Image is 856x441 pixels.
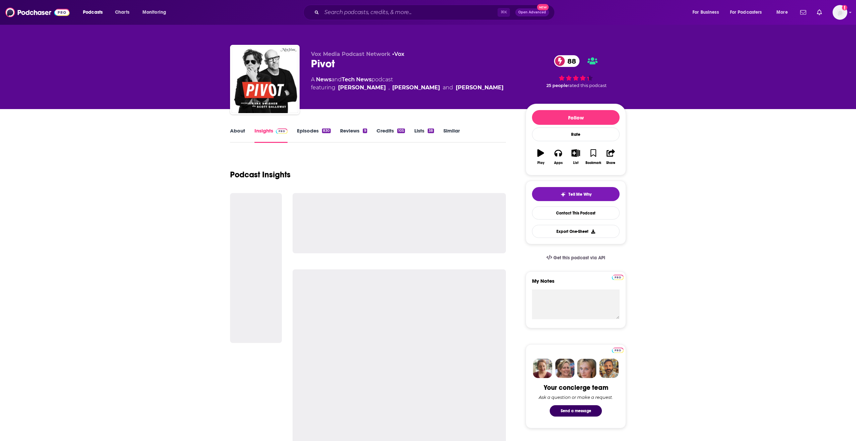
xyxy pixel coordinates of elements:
[342,76,371,83] a: Tech News
[532,187,620,201] button: tell me why sparkleTell Me Why
[115,8,129,17] span: Charts
[612,275,624,280] img: Podchaser Pro
[532,206,620,219] a: Contact This Podcast
[567,145,584,169] button: List
[533,359,552,378] img: Sydney Profile
[532,278,620,289] label: My Notes
[310,5,561,20] div: Search podcasts, credits, & more...
[842,5,847,10] svg: Add a profile image
[142,8,166,17] span: Monitoring
[377,127,405,143] a: Credits105
[573,161,578,165] div: List
[544,383,608,392] div: Your concierge team
[532,110,620,125] button: Follow
[498,8,510,17] span: ⌘ K
[584,145,602,169] button: Bookmark
[602,145,620,169] button: Share
[550,405,602,417] button: Send a message
[311,51,391,57] span: Vox Media Podcast Network
[577,359,597,378] img: Jules Profile
[518,11,546,14] span: Open Advanced
[606,161,615,165] div: Share
[546,83,568,88] span: 25 people
[553,255,605,261] span: Get this podcast via API
[568,192,592,197] span: Tell Me Why
[560,192,566,197] img: tell me why sparkle
[392,84,440,92] a: [PERSON_NAME]
[230,127,245,143] a: About
[539,394,613,400] div: Ask a question or make a request.
[322,128,331,133] div: 830
[322,7,498,18] input: Search podcasts, credits, & more...
[532,145,549,169] button: Play
[254,127,288,143] a: InsightsPodchaser Pro
[726,7,772,18] button: open menu
[515,8,549,16] button: Open AdvancedNew
[456,84,504,92] a: [PERSON_NAME]
[537,4,549,10] span: New
[340,127,367,143] a: Reviews9
[231,46,298,113] img: Pivot
[526,51,626,92] div: 88 25 peoplerated this podcast
[111,7,133,18] a: Charts
[612,347,624,353] a: Pro website
[394,51,404,57] a: Vox
[331,76,342,83] span: and
[397,128,405,133] div: 105
[568,83,607,88] span: rated this podcast
[554,55,579,67] a: 88
[612,274,624,280] a: Pro website
[549,145,567,169] button: Apps
[772,7,796,18] button: open menu
[363,128,367,133] div: 9
[443,127,460,143] a: Similar
[776,8,788,17] span: More
[585,161,601,165] div: Bookmark
[692,8,719,17] span: For Business
[311,84,504,92] span: featuring
[541,250,611,266] a: Get this podcast via API
[311,76,504,92] div: A podcast
[797,7,809,18] a: Show notifications dropdown
[688,7,727,18] button: open menu
[555,359,574,378] img: Barbara Profile
[730,8,762,17] span: For Podcasters
[532,225,620,238] button: Export One-Sheet
[276,128,288,134] img: Podchaser Pro
[297,127,331,143] a: Episodes830
[316,76,331,83] a: News
[392,51,404,57] span: •
[599,359,619,378] img: Jon Profile
[230,170,291,180] h1: Podcast Insights
[537,161,544,165] div: Play
[389,84,390,92] span: ,
[338,84,386,92] a: [PERSON_NAME]
[833,5,847,20] img: User Profile
[833,5,847,20] span: Logged in as rowan.sullivan
[554,161,563,165] div: Apps
[414,127,434,143] a: Lists38
[138,7,175,18] button: open menu
[5,6,70,19] img: Podchaser - Follow, Share and Rate Podcasts
[78,7,111,18] button: open menu
[814,7,825,18] a: Show notifications dropdown
[612,348,624,353] img: Podchaser Pro
[83,8,103,17] span: Podcasts
[833,5,847,20] button: Show profile menu
[532,127,620,141] div: Rate
[428,128,434,133] div: 38
[561,55,579,67] span: 88
[443,84,453,92] span: and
